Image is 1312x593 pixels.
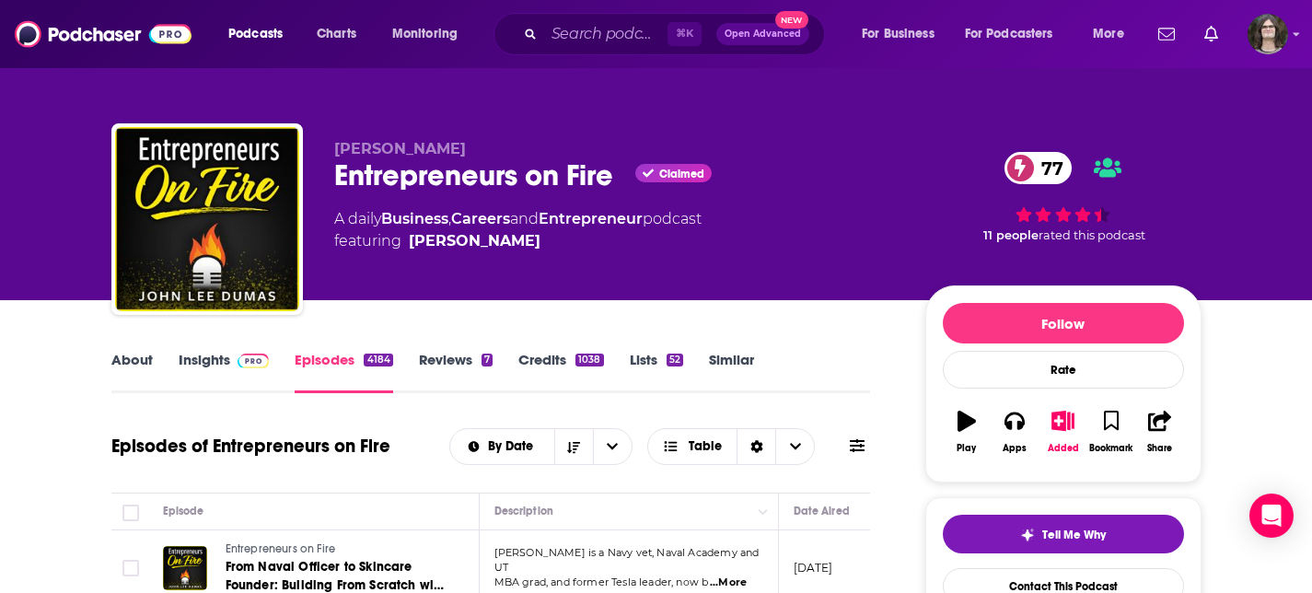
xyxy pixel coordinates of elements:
[122,560,139,576] span: Toggle select row
[392,21,458,47] span: Monitoring
[451,210,510,227] a: Careers
[111,351,153,393] a: About
[775,11,808,29] span: New
[1197,18,1225,50] a: Show notifications dropdown
[659,169,704,179] span: Claimed
[953,19,1080,49] button: open menu
[215,19,307,49] button: open menu
[419,351,493,393] a: Reviews7
[295,351,392,393] a: Episodes4184
[409,230,540,252] a: John Lee Dumas
[448,210,451,227] span: ,
[1248,14,1288,54] img: User Profile
[1248,14,1288,54] button: Show profile menu
[647,428,816,465] button: Choose View
[334,140,466,157] span: [PERSON_NAME]
[689,440,722,453] span: Table
[179,351,270,393] a: InsightsPodchaser Pro
[1249,494,1294,538] div: Open Intercom Messenger
[449,428,633,465] h2: Choose List sort
[725,29,801,39] span: Open Advanced
[794,560,833,576] p: [DATE]
[163,500,204,522] div: Episode
[494,500,553,522] div: Description
[716,23,809,45] button: Open AdvancedNew
[15,17,192,52] img: Podchaser - Follow, Share and Rate Podcasts
[1020,528,1035,542] img: tell me why sparkle
[226,542,336,555] span: Entrepreneurs on Fire
[228,21,283,47] span: Podcasts
[305,19,367,49] a: Charts
[482,354,493,366] div: 7
[1151,18,1182,50] a: Show notifications dropdown
[710,576,747,590] span: ...More
[381,210,448,227] a: Business
[668,22,702,46] span: ⌘ K
[539,210,643,227] a: Entrepreneur
[752,501,774,523] button: Column Actions
[737,429,775,464] div: Sort Direction
[1039,399,1086,465] button: Added
[494,546,760,574] span: [PERSON_NAME] is a Navy vet, Naval Academy and UT
[1248,14,1288,54] span: Logged in as jack14248
[488,440,540,453] span: By Date
[943,399,991,465] button: Play
[957,443,976,454] div: Play
[364,354,392,366] div: 4184
[983,228,1039,242] span: 11 people
[1048,443,1079,454] div: Added
[943,515,1184,553] button: tell me why sparkleTell Me Why
[1093,21,1124,47] span: More
[593,429,632,464] button: open menu
[226,541,447,558] a: Entrepreneurs on Fire
[334,208,702,252] div: A daily podcast
[1089,443,1132,454] div: Bookmark
[494,576,709,588] span: MBA grad, and former Tesla leader, now b
[115,127,299,311] img: Entrepreneurs on Fire
[709,351,754,393] a: Similar
[1087,399,1135,465] button: Bookmark
[794,500,850,522] div: Date Aired
[991,399,1039,465] button: Apps
[630,351,683,393] a: Lists52
[1080,19,1147,49] button: open menu
[111,435,390,458] h1: Episodes of Entrepreneurs on Fire
[379,19,482,49] button: open menu
[862,21,935,47] span: For Business
[943,351,1184,389] div: Rate
[511,13,842,55] div: Search podcasts, credits, & more...
[925,140,1202,254] div: 77 11 peoplerated this podcast
[1147,443,1172,454] div: Share
[238,354,270,368] img: Podchaser Pro
[575,354,603,366] div: 1038
[1042,528,1106,542] span: Tell Me Why
[1003,443,1027,454] div: Apps
[510,210,539,227] span: and
[667,354,683,366] div: 52
[1004,152,1073,184] a: 77
[965,21,1053,47] span: For Podcasters
[450,440,554,453] button: open menu
[334,230,702,252] span: featuring
[943,303,1184,343] button: Follow
[1023,152,1073,184] span: 77
[1135,399,1183,465] button: Share
[1039,228,1145,242] span: rated this podcast
[317,21,356,47] span: Charts
[849,19,958,49] button: open menu
[518,351,603,393] a: Credits1038
[544,19,668,49] input: Search podcasts, credits, & more...
[554,429,593,464] button: Sort Direction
